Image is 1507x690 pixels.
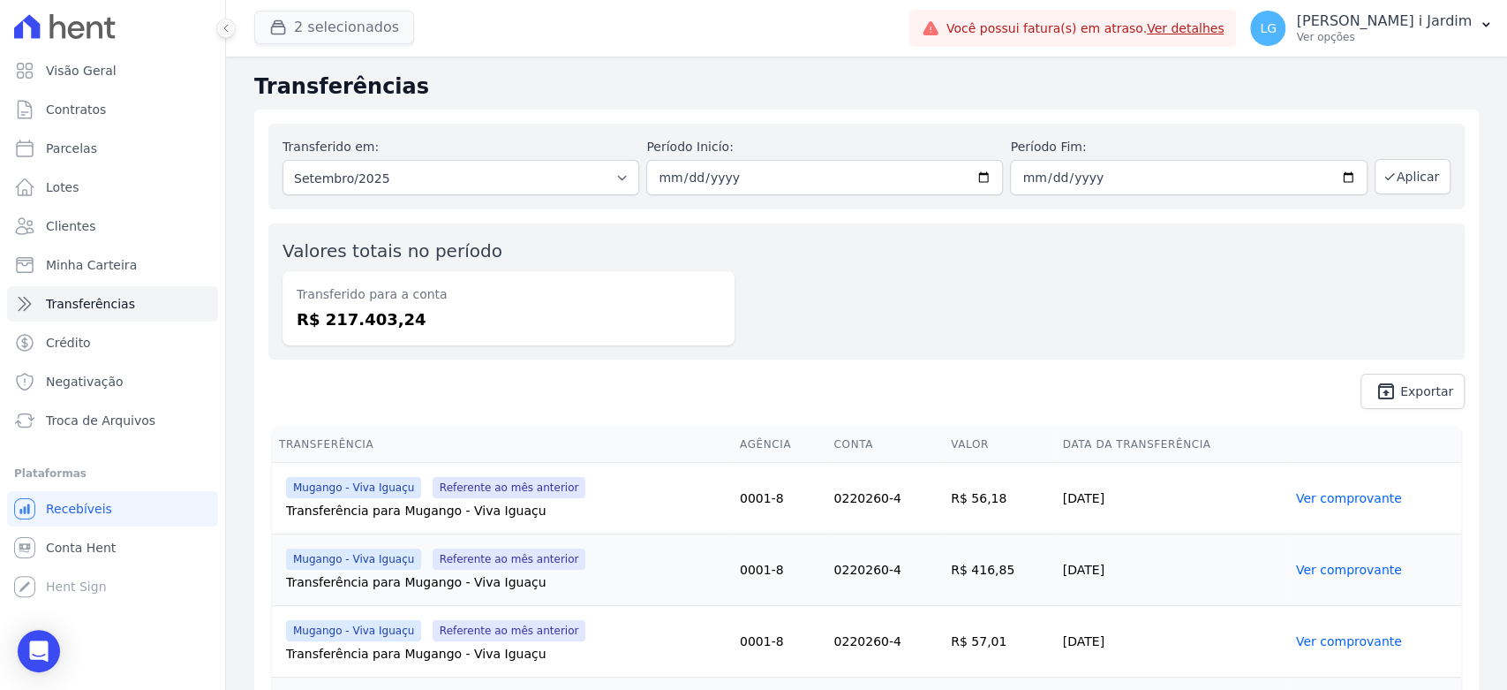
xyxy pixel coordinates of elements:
[46,140,97,157] span: Parcelas
[18,630,60,672] div: Open Intercom Messenger
[7,364,218,399] a: Negativação
[826,535,944,606] td: 0220260-4
[283,140,379,154] label: Transferido em:
[433,549,586,570] span: Referente ao mês anterior
[297,285,720,304] dt: Transferido para a conta
[254,11,414,44] button: 2 selecionados
[46,217,95,235] span: Clientes
[1400,386,1453,397] span: Exportar
[7,247,218,283] a: Minha Carteira
[254,71,1479,102] h2: Transferências
[7,92,218,127] a: Contratos
[7,491,218,527] a: Recebíveis
[1375,381,1397,402] i: unarchive
[826,463,944,535] td: 0220260-4
[1360,374,1465,409] a: unarchive Exportar
[733,427,827,463] th: Agência
[286,645,726,663] div: Transferência para Mugango - Viva Iguaçu
[1147,21,1224,35] a: Ver detalhes
[46,62,117,80] span: Visão Geral
[7,286,218,322] a: Transferências
[944,606,1056,678] td: R$ 57,01
[286,549,421,570] span: Mugango - Viva Iguaçu
[733,463,827,535] td: 0001-8
[286,620,421,641] span: Mugango - Viva Iguaçu
[7,53,218,88] a: Visão Geral
[46,101,106,118] span: Contratos
[1056,606,1289,678] td: [DATE]
[733,606,827,678] td: 0001-8
[944,463,1056,535] td: R$ 56,18
[7,530,218,565] a: Conta Hent
[286,502,726,519] div: Transferência para Mugango - Viva Iguaçu
[7,209,218,244] a: Clientes
[826,606,944,678] td: 0220260-4
[286,573,726,591] div: Transferência para Mugango - Viva Iguaçu
[433,620,586,641] span: Referente ao mês anterior
[1375,159,1450,194] button: Aplicar
[1296,30,1472,44] p: Ver opções
[46,295,135,313] span: Transferências
[826,427,944,463] th: Conta
[1056,535,1289,606] td: [DATE]
[1056,463,1289,535] td: [DATE]
[46,256,137,274] span: Minha Carteira
[733,535,827,606] td: 0001-8
[1296,491,1402,505] a: Ver comprovante
[7,131,218,166] a: Parcelas
[297,307,720,331] dd: R$ 217.403,24
[46,412,155,429] span: Troca de Arquivos
[1056,427,1289,463] th: Data da Transferência
[1236,4,1507,53] button: LG [PERSON_NAME] i Jardim Ver opções
[46,373,124,390] span: Negativação
[946,19,1224,38] span: Você possui fatura(s) em atraso.
[646,138,1003,156] label: Período Inicío:
[283,240,502,262] label: Valores totais no período
[7,403,218,438] a: Troca de Arquivos
[46,539,116,557] span: Conta Hent
[286,477,421,498] span: Mugango - Viva Iguaçu
[46,178,79,196] span: Lotes
[1296,12,1472,30] p: [PERSON_NAME] i Jardim
[433,477,586,498] span: Referente ao mês anterior
[272,427,733,463] th: Transferência
[7,325,218,360] a: Crédito
[1296,563,1402,577] a: Ver comprovante
[1260,22,1277,34] span: LG
[46,500,112,518] span: Recebíveis
[1010,138,1367,156] label: Período Fim:
[7,170,218,205] a: Lotes
[944,535,1056,606] td: R$ 416,85
[944,427,1056,463] th: Valor
[1296,634,1402,648] a: Ver comprovante
[14,463,211,484] div: Plataformas
[46,334,91,352] span: Crédito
